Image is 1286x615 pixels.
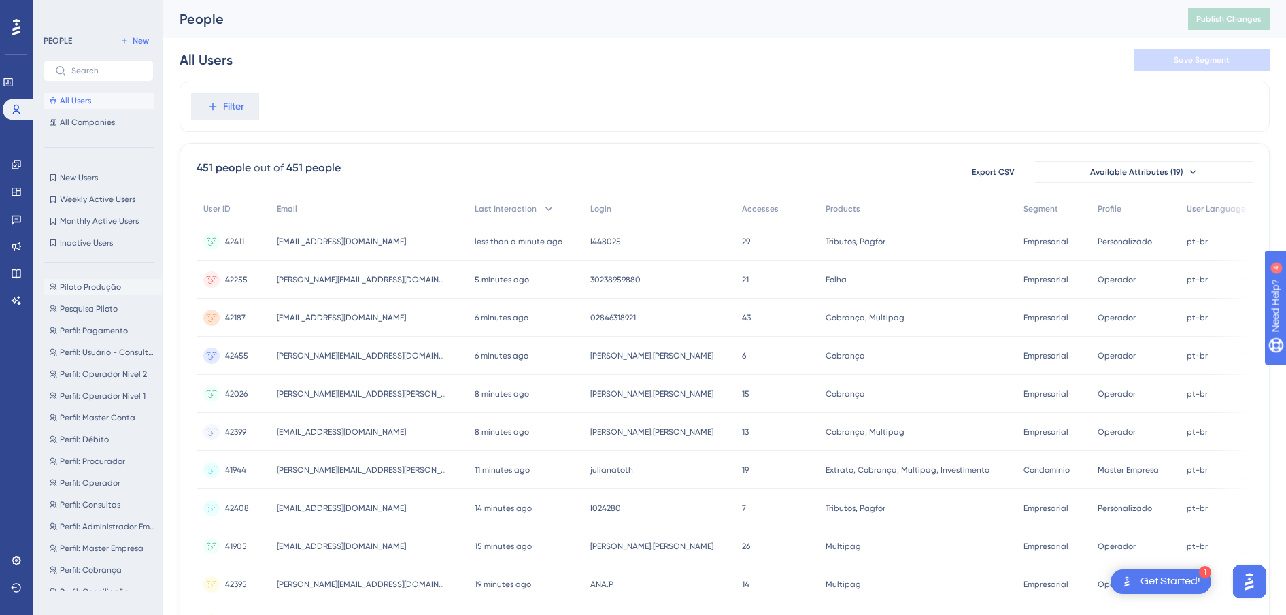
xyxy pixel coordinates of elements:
div: 1 [1199,566,1211,578]
span: Products [826,203,860,214]
div: People [180,10,1154,29]
span: [PERSON_NAME][EMAIL_ADDRESS][PERSON_NAME][DOMAIN_NAME] [277,388,447,399]
span: Weekly Active Users [60,194,135,205]
span: Empresarial [1023,350,1068,361]
div: All Users [180,50,233,69]
time: 14 minutes ago [475,503,532,513]
span: 42411 [225,236,244,247]
span: 42395 [225,579,247,590]
span: Available Attributes (19) [1090,167,1183,178]
span: Perfil: Operador Nivel 2 [60,369,147,380]
span: Tributos, Pagfor [826,236,885,247]
div: PEOPLE [44,35,72,46]
button: Inactive Users [44,235,154,251]
button: New [116,33,154,49]
span: [EMAIL_ADDRESS][DOMAIN_NAME] [277,541,406,552]
span: Monthly Active Users [60,216,139,227]
span: pt-br [1187,465,1208,476]
span: Empresarial [1023,541,1068,552]
span: 21 [742,274,749,285]
span: Empresarial [1023,503,1068,514]
span: All Companies [60,117,115,128]
span: 02846318921 [590,312,636,323]
button: Perfil: Operador [44,475,162,491]
span: Perfil: Cobrança [60,565,122,576]
div: 451 people [197,160,251,176]
span: 41905 [225,541,247,552]
span: Folha [826,274,847,285]
button: Filter [191,93,259,120]
span: [PERSON_NAME][EMAIL_ADDRESS][DOMAIN_NAME] [277,350,447,361]
span: [PERSON_NAME][EMAIL_ADDRESS][DOMAIN_NAME] [277,579,447,590]
span: 26 [742,541,750,552]
span: Multipag [826,541,861,552]
span: pt-br [1187,388,1208,399]
span: Cobrança, Multipag [826,312,904,323]
span: [PERSON_NAME].[PERSON_NAME] [590,350,713,361]
span: Publish Changes [1196,14,1262,24]
span: [PERSON_NAME].[PERSON_NAME] [590,427,713,437]
span: Filter [223,99,244,115]
span: [EMAIL_ADDRESS][DOMAIN_NAME] [277,312,406,323]
span: Login [590,203,611,214]
span: [PERSON_NAME][EMAIL_ADDRESS][DOMAIN_NAME] [277,274,447,285]
span: Empresarial [1023,579,1068,590]
img: launcher-image-alternative-text [1119,574,1135,590]
button: Available Attributes (19) [1035,161,1253,183]
span: Empresarial [1023,388,1068,399]
span: Empresarial [1023,427,1068,437]
button: Monthly Active Users [44,213,154,229]
span: Perfil: Débito [60,434,109,445]
span: User ID [203,203,231,214]
span: Save Segment [1174,54,1230,65]
button: Publish Changes [1188,8,1270,30]
button: Export CSV [959,161,1027,183]
span: ANA.P [590,579,613,590]
span: Multipag [826,579,861,590]
span: pt-br [1187,312,1208,323]
span: Empresarial [1023,236,1068,247]
button: Perfil: Conciliação [44,584,162,600]
span: Cobrança, Multipag [826,427,904,437]
time: less than a minute ago [475,237,562,246]
span: 42408 [225,503,249,514]
span: Perfil: Operador Nivel 1 [60,390,146,401]
span: Cobrança [826,350,865,361]
span: Perfil: Administrador Empresa [60,521,156,532]
button: Perfil: Master Conta [44,410,162,426]
span: pt-br [1187,350,1208,361]
span: Operador [1098,274,1136,285]
span: 6 [742,350,746,361]
span: 43 [742,312,751,323]
button: Perfil: Procurador [44,453,162,469]
span: Personalizado [1098,503,1152,514]
span: [PERSON_NAME].[PERSON_NAME] [590,388,713,399]
div: 4 [95,7,99,18]
span: 41944 [225,465,246,476]
span: [EMAIL_ADDRESS][DOMAIN_NAME] [277,503,406,514]
span: Email [277,203,297,214]
span: 29 [742,236,750,247]
time: 6 minutes ago [475,313,528,322]
span: Perfil: Master Empresa [60,543,143,554]
span: Accesses [742,203,779,214]
span: Cobrança [826,388,865,399]
span: New [133,35,149,46]
button: Save Segment [1134,49,1270,71]
button: Weekly Active Users [44,191,154,207]
span: pt-br [1187,503,1208,514]
time: 19 minutes ago [475,580,531,589]
span: Empresarial [1023,312,1068,323]
span: 14 [742,579,749,590]
span: Export CSV [972,167,1015,178]
span: pt-br [1187,427,1208,437]
span: Inactive Users [60,237,113,248]
button: All Companies [44,114,154,131]
div: out of [254,160,284,176]
span: pt-br [1187,274,1208,285]
span: Perfil: Conciliação [60,586,129,597]
span: Last Interaction [475,203,537,214]
span: Operador [1098,388,1136,399]
button: Perfil: Pagamento [44,322,162,339]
